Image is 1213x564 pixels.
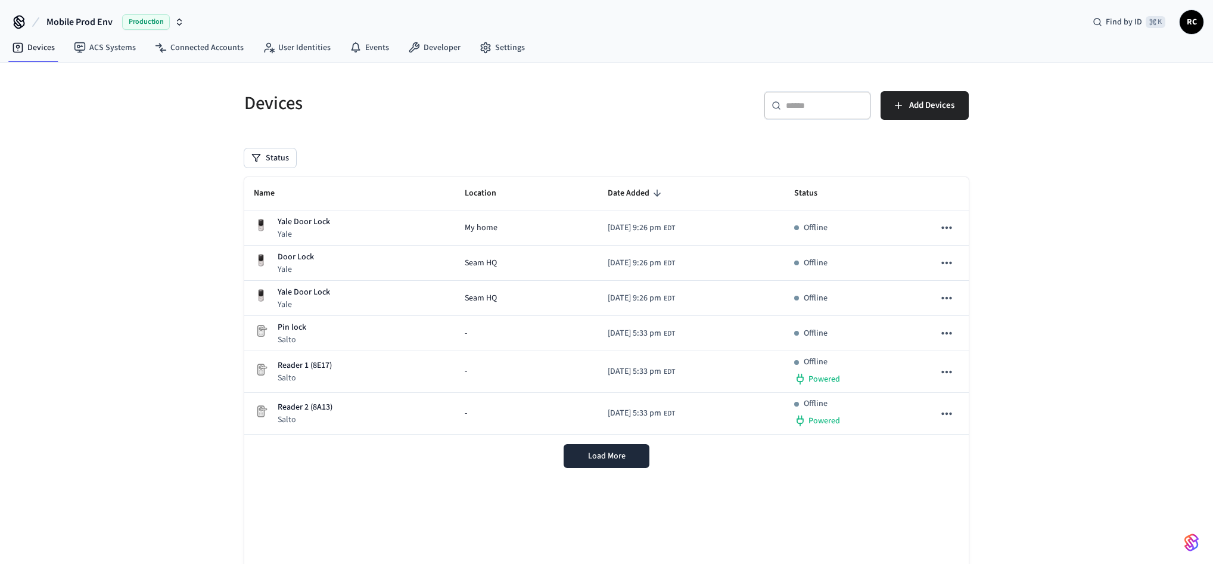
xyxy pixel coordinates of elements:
[244,91,599,116] h5: Devices
[1106,16,1142,28] span: Find by ID
[608,365,661,378] span: [DATE] 5:33 pm
[1083,11,1175,33] div: Find by ID⌘ K
[608,407,675,420] div: America/Indianapolis
[804,257,828,269] p: Offline
[465,365,467,378] span: -
[278,401,332,414] p: Reader 2 (8A13)
[664,258,675,269] span: EDT
[808,415,840,427] span: Powered
[465,257,497,269] span: Seam HQ
[608,327,675,340] div: America/Indianapolis
[804,398,828,410] p: Offline
[465,327,467,340] span: -
[278,360,332,372] p: Reader 1 (8E17)
[278,228,330,240] p: Yale
[278,216,330,228] p: Yale Door Lock
[808,373,840,385] span: Powered
[608,365,675,378] div: America/Indianapolis
[470,37,534,58] a: Settings
[254,362,268,377] img: Placeholder Lock Image
[1180,10,1203,34] button: RC
[2,37,64,58] a: Devices
[253,37,340,58] a: User Identities
[608,222,661,234] span: [DATE] 9:26 pm
[278,299,330,311] p: Yale
[254,289,268,303] img: Yale Assure Touchscreen Wifi Smart Lock, Satin Nickel, Front
[254,324,268,338] img: Placeholder Lock Image
[254,184,290,203] span: Name
[804,327,828,340] p: Offline
[122,14,170,30] span: Production
[278,251,314,264] p: Door Lock
[1146,16,1165,28] span: ⌘ K
[254,253,268,268] img: Yale Assure Touchscreen Wifi Smart Lock, Satin Nickel, Front
[664,293,675,304] span: EDT
[794,184,833,203] span: Status
[64,37,145,58] a: ACS Systems
[1181,11,1202,33] span: RC
[244,177,969,435] table: sticky table
[244,148,296,168] button: Status
[399,37,470,58] a: Developer
[608,407,661,420] span: [DATE] 5:33 pm
[278,286,330,299] p: Yale Door Lock
[608,292,675,305] div: America/Indianapolis
[278,414,332,426] p: Salto
[564,444,649,468] button: Load More
[254,218,268,233] img: Yale Assure Touchscreen Wifi Smart Lock, Satin Nickel, Front
[608,222,675,234] div: America/Indianapolis
[608,257,661,269] span: [DATE] 9:26 pm
[804,222,828,234] p: Offline
[664,408,675,419] span: EDT
[804,356,828,368] p: Offline
[608,327,661,340] span: [DATE] 5:33 pm
[664,223,675,234] span: EDT
[278,372,332,384] p: Salto
[1184,533,1199,552] img: SeamLogoGradient.69752ec5.svg
[909,98,954,113] span: Add Devices
[465,407,467,420] span: -
[465,222,497,234] span: My home
[588,450,626,462] span: Load More
[278,264,314,275] p: Yale
[465,292,497,305] span: Seam HQ
[340,37,399,58] a: Events
[608,184,665,203] span: Date Added
[254,404,268,419] img: Placeholder Lock Image
[664,367,675,377] span: EDT
[664,329,675,339] span: EDT
[46,15,113,29] span: Mobile Prod Env
[881,91,969,120] button: Add Devices
[145,37,253,58] a: Connected Accounts
[278,321,306,334] p: Pin lock
[804,292,828,305] p: Offline
[278,334,306,346] p: Salto
[465,184,512,203] span: Location
[608,292,661,305] span: [DATE] 9:26 pm
[608,257,675,269] div: America/Indianapolis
